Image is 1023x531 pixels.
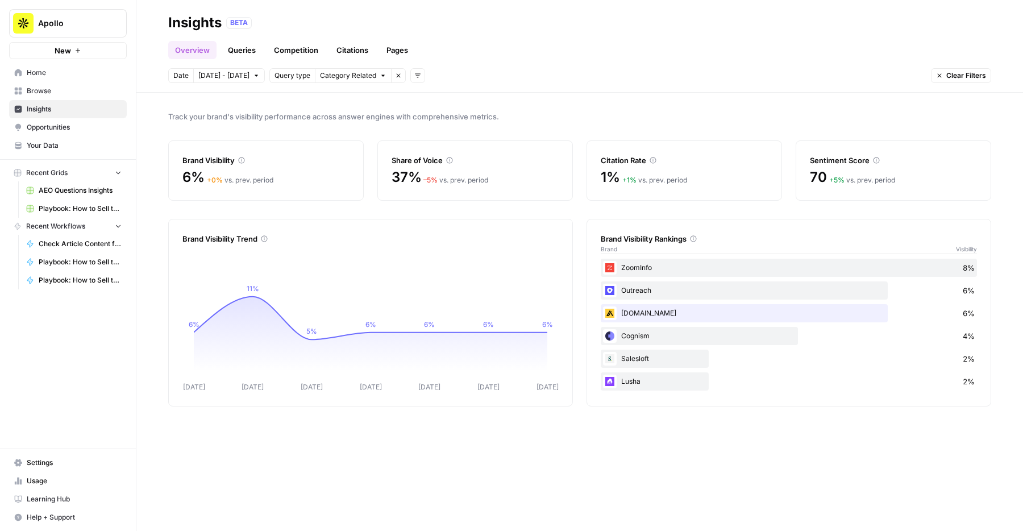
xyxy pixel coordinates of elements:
span: Home [27,68,122,78]
span: Your Data [27,140,122,151]
tspan: 6% [189,320,199,329]
span: Playbook: How to Sell to "X" Leads Grid [39,204,122,214]
span: 70 [810,168,827,186]
a: Opportunities [9,118,127,136]
span: Clear Filters [946,70,986,81]
button: Help + Support [9,508,127,526]
a: Playbook: How to Sell to "X" Roles [21,253,127,271]
a: Check Article Content for Refresh [21,235,127,253]
a: Learning Hub [9,490,127,508]
tspan: [DATE] [537,383,559,391]
tspan: 6% [365,320,376,329]
span: Playbook: How to Sell to "X" Roles [39,257,122,267]
a: Pages [380,41,415,59]
a: Competition [267,41,325,59]
div: Insights [168,14,222,32]
a: Queries [221,41,263,59]
button: Workspace: Apollo [9,9,127,38]
tspan: 5% [306,327,317,335]
a: Browse [9,82,127,100]
span: 8% [963,262,975,273]
span: Settings [27,458,122,468]
a: AEO Questions Insights [21,181,127,200]
div: Salesloft [601,350,977,368]
div: Brand Visibility [182,155,350,166]
img: 0b4cca331s36dd167810igr9ionp [603,375,617,388]
tspan: [DATE] [301,383,323,391]
div: Share of Voice [392,155,559,166]
tspan: 6% [424,320,435,329]
tspan: 6% [483,320,494,329]
span: Brand [601,244,617,254]
button: New [9,42,127,59]
a: Usage [9,472,127,490]
span: Learning Hub [27,494,122,504]
span: Recent Workflows [26,221,85,231]
button: [DATE] - [DATE] [193,68,265,83]
span: Visibility [956,244,977,254]
a: Insights [9,100,127,118]
span: 2% [963,376,975,387]
span: Opportunities [27,122,122,132]
img: brqr9bvsul39r1x3e2z1e5zozcpm [603,329,617,343]
div: [DOMAIN_NAME] [601,304,977,322]
span: 6% [963,285,975,296]
tspan: 6% [542,320,553,329]
div: BETA [226,17,252,28]
img: Apollo Logo [13,13,34,34]
tspan: [DATE] [242,383,264,391]
img: sn22kgff868ykc5rtsyl1nm0khs9 [603,306,617,320]
span: Track your brand's visibility performance across answer engines with comprehensive metrics. [168,111,991,122]
span: Recent Grids [26,168,68,178]
a: Overview [168,41,217,59]
a: Settings [9,454,127,472]
button: Recent Grids [9,164,127,181]
span: Help + Support [27,512,122,522]
a: Citations [330,41,375,59]
a: Playbook: How to Sell to "X" Leads Grid [21,200,127,218]
span: Apollo [38,18,107,29]
div: Citation Rate [601,155,768,166]
div: Brand Visibility Trend [182,233,559,244]
div: Outreach [601,281,977,300]
div: Lusha [601,372,977,391]
span: 1% [601,168,620,186]
span: 4% [963,330,975,342]
img: hcm4s7ic2xq26rsmuray6dv1kquq [603,261,617,275]
tspan: [DATE] [477,383,500,391]
div: ZoomInfo [601,259,977,277]
div: vs. prev. period [207,175,273,185]
img: vpq3xj2nnch2e2ivhsgwmf7hbkjf [603,352,617,366]
div: Sentiment Score [810,155,977,166]
a: Your Data [9,136,127,155]
div: Cognism [601,327,977,345]
div: Brand Visibility Rankings [601,233,977,244]
button: Category Related [315,68,391,83]
tspan: [DATE] [183,383,205,391]
tspan: [DATE] [360,383,382,391]
a: Home [9,64,127,82]
tspan: 11% [247,284,259,293]
span: New [55,45,71,56]
button: Clear Filters [931,68,991,83]
button: Recent Workflows [9,218,127,235]
span: Check Article Content for Refresh [39,239,122,249]
div: vs. prev. period [423,175,488,185]
span: 6% [182,168,205,186]
a: Playbook: How to Sell to "X" Leads [21,271,127,289]
span: + 5 % [829,176,845,184]
span: + 0 % [207,176,223,184]
div: vs. prev. period [829,175,895,185]
span: 37% [392,168,421,186]
img: hqfc7lxcqkggco7ktn8he1iiiia8 [603,284,617,297]
span: Date [173,70,189,81]
span: + 1 % [622,176,637,184]
span: AEO Questions Insights [39,185,122,196]
div: vs. prev. period [622,175,687,185]
span: [DATE] - [DATE] [198,70,249,81]
span: Playbook: How to Sell to "X" Leads [39,275,122,285]
span: Insights [27,104,122,114]
span: 2% [963,353,975,364]
span: 6% [963,308,975,319]
span: Browse [27,86,122,96]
